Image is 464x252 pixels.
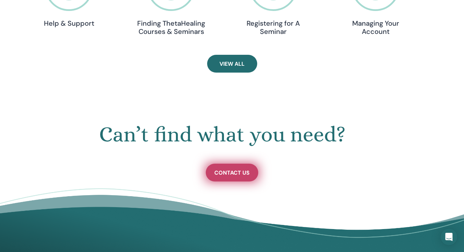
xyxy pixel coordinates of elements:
a: Contact Us [206,164,258,181]
span: Contact Us [214,169,250,176]
h4: Registering for A Seminar [239,19,308,36]
h4: Finding ThetaHealing Courses & Seminars [137,19,205,36]
h1: Can’t find what you need? [29,122,415,147]
h4: Managing Your Account [341,19,410,36]
a: View All [207,55,257,73]
h4: Help & Support [35,19,103,27]
div: Open Intercom Messenger [441,229,457,245]
span: View All [219,60,245,67]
